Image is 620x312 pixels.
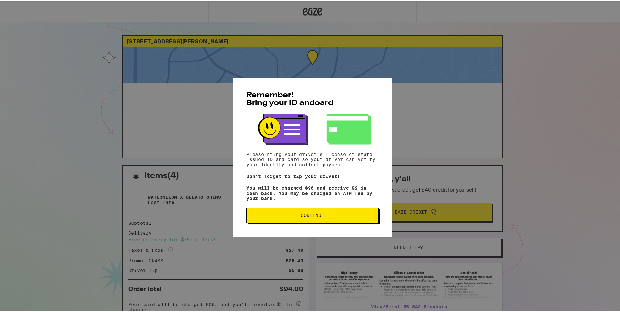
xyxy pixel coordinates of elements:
[246,150,379,166] p: Please bring your driver's license or state issued ID and card so your driver can verify your ide...
[246,206,379,222] button: Continue
[246,184,379,200] p: You will be charged $96 and receive $2 in cash back. You may be charged an ATM fee by your bank.
[301,212,324,216] span: Continue
[4,5,47,10] span: Hi. Need any help?
[246,172,379,178] p: Don't forget to tip your driver!
[246,90,333,106] span: Remember! Bring your ID and card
